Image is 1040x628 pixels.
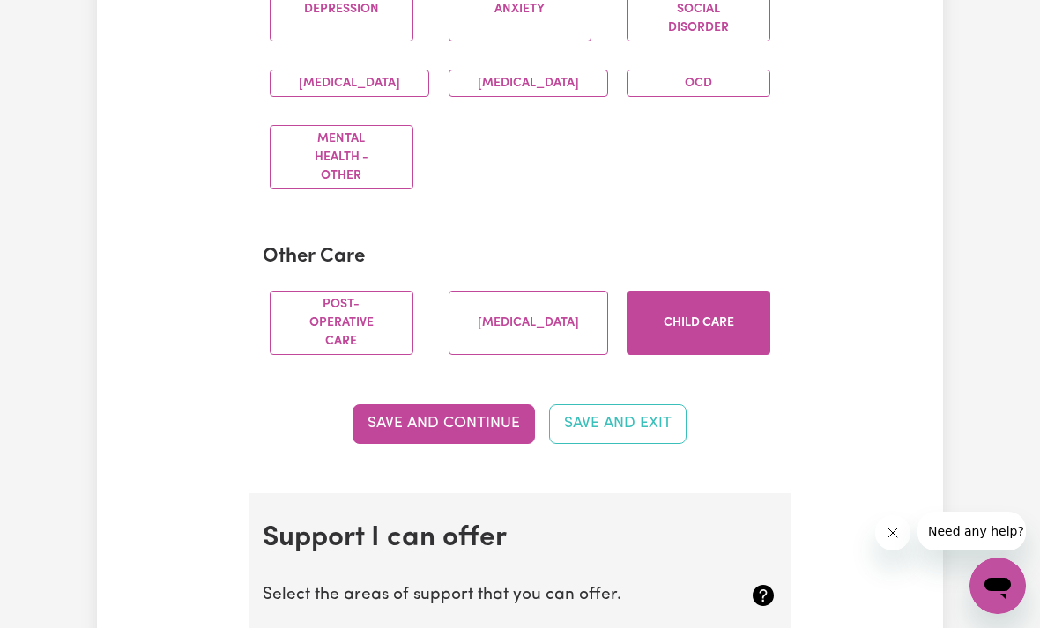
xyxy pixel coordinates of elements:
[270,70,429,97] button: [MEDICAL_DATA]
[263,521,777,555] h2: Support I can offer
[969,558,1026,614] iframe: Button to launch messaging window
[449,70,608,97] button: [MEDICAL_DATA]
[449,291,608,355] button: [MEDICAL_DATA]
[549,404,687,443] button: Save and Exit
[627,291,770,355] button: Child care
[263,583,692,609] p: Select the areas of support that you can offer.
[627,70,770,97] button: OCD
[263,246,777,270] h2: Other Care
[917,512,1026,550] iframe: Message from company
[270,125,413,189] button: Mental Health - Other
[270,291,413,355] button: Post-operative care
[875,515,910,550] iframe: Close message
[353,404,535,443] button: Save and Continue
